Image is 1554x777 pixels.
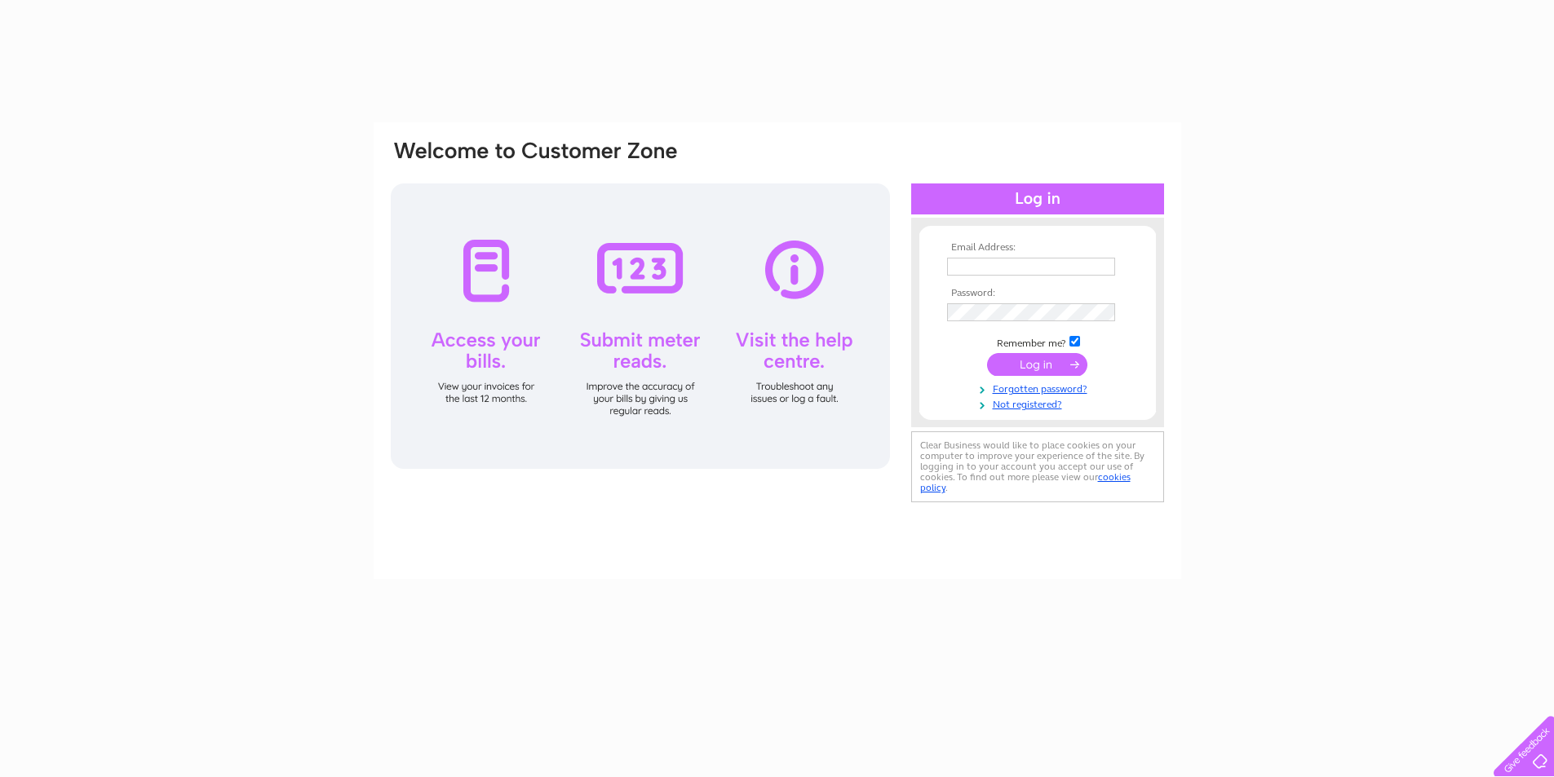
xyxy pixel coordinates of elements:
[943,288,1132,299] th: Password:
[987,353,1087,376] input: Submit
[947,380,1132,395] a: Forgotten password?
[911,431,1164,502] div: Clear Business would like to place cookies on your computer to improve your experience of the sit...
[920,471,1131,493] a: cookies policy
[943,242,1132,254] th: Email Address:
[943,333,1132,350] td: Remember me?
[947,395,1132,411] a: Not registered?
